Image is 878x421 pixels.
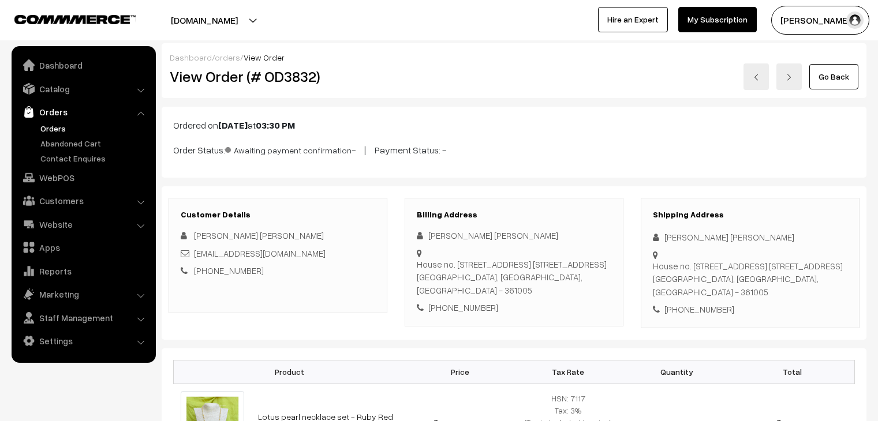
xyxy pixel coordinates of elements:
[14,55,152,76] a: Dashboard
[244,52,285,62] span: View Order
[653,303,847,316] div: [PHONE_NUMBER]
[771,6,869,35] button: [PERSON_NAME] C
[173,118,855,132] p: Ordered on at
[194,230,324,240] span: [PERSON_NAME] [PERSON_NAME]
[622,360,731,384] th: Quantity
[215,52,240,62] a: orders
[786,74,793,81] img: right-arrow.png
[417,229,611,242] div: [PERSON_NAME] [PERSON_NAME]
[170,51,858,63] div: / /
[38,137,152,149] a: Abandoned Cart
[417,258,611,297] div: House no. [STREET_ADDRESS] [STREET_ADDRESS] [GEOGRAPHIC_DATA], [GEOGRAPHIC_DATA], [GEOGRAPHIC_DAT...
[809,64,858,89] a: Go Back
[731,360,855,384] th: Total
[598,7,668,32] a: Hire an Expert
[38,122,152,134] a: Orders
[14,15,136,24] img: COMMMERCE
[174,360,406,384] th: Product
[225,141,352,156] span: Awaiting payment confirmation
[14,261,152,281] a: Reports
[406,360,514,384] th: Price
[38,152,152,164] a: Contact Enquires
[181,210,375,220] h3: Customer Details
[14,330,152,351] a: Settings
[170,52,212,62] a: Dashboard
[14,307,152,328] a: Staff Management
[678,7,757,32] a: My Subscription
[14,190,152,211] a: Customers
[194,265,264,276] a: [PHONE_NUMBER]
[14,284,152,305] a: Marketing
[194,248,326,258] a: [EMAIL_ADDRESS][DOMAIN_NAME]
[14,12,115,25] a: COMMMERCE
[14,214,152,235] a: Website
[14,78,152,99] a: Catalog
[653,231,847,244] div: [PERSON_NAME] [PERSON_NAME]
[218,119,248,131] b: [DATE]
[14,102,152,122] a: Orders
[417,301,611,314] div: [PHONE_NUMBER]
[514,360,622,384] th: Tax Rate
[846,12,864,29] img: user
[753,74,760,81] img: left-arrow.png
[14,167,152,188] a: WebPOS
[653,260,847,299] div: House no. [STREET_ADDRESS] [STREET_ADDRESS] [GEOGRAPHIC_DATA], [GEOGRAPHIC_DATA], [GEOGRAPHIC_DAT...
[653,210,847,220] h3: Shipping Address
[14,237,152,258] a: Apps
[130,6,278,35] button: [DOMAIN_NAME]
[417,210,611,220] h3: Billing Address
[173,141,855,157] p: Order Status: - | Payment Status: -
[256,119,295,131] b: 03:30 PM
[170,67,388,85] h2: View Order (# OD3832)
